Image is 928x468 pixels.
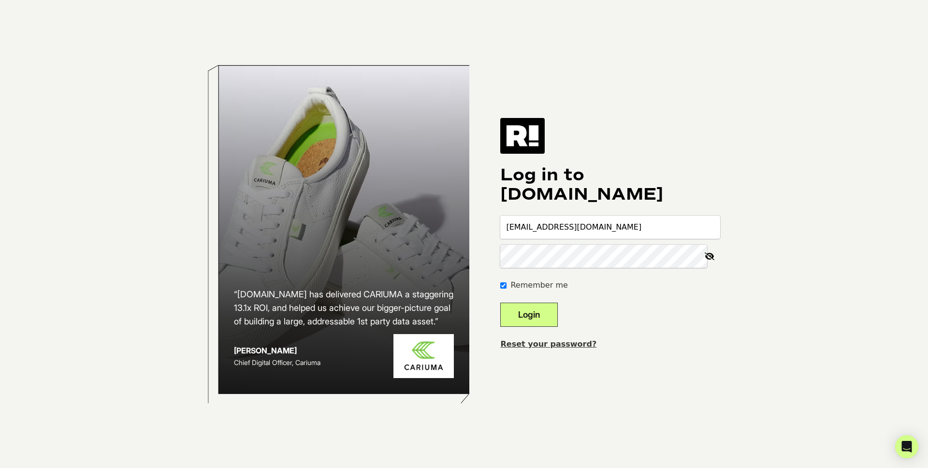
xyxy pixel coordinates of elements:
[393,334,454,378] img: Cariuma
[500,216,720,239] input: Email
[234,358,320,366] span: Chief Digital Officer, Cariuma
[234,288,454,328] h2: “[DOMAIN_NAME] has delivered CARIUMA a staggering 13.1x ROI, and helped us achieve our bigger-pic...
[234,346,297,355] strong: [PERSON_NAME]
[500,303,558,327] button: Login
[895,435,918,458] div: Open Intercom Messenger
[510,279,567,291] label: Remember me
[500,118,545,154] img: Retention.com
[500,339,596,349] a: Reset your password?
[500,165,720,204] h1: Log in to [DOMAIN_NAME]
